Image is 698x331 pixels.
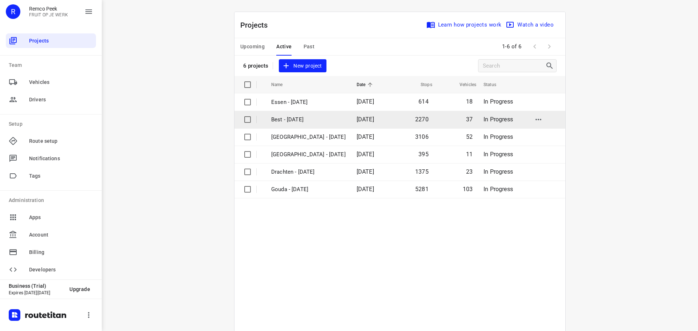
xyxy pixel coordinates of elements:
div: Billing [6,245,96,259]
span: 3106 [415,133,429,140]
span: 11 [466,151,473,158]
span: Upcoming [240,42,265,51]
p: Remco Peek [29,6,68,12]
span: [DATE] [357,133,374,140]
span: Billing [29,249,93,256]
span: 23 [466,168,473,175]
p: Administration [9,197,96,204]
span: 18 [466,98,473,105]
span: Vehicles [450,80,476,89]
span: Apps [29,214,93,221]
div: Drivers [6,92,96,107]
input: Search projects [483,60,545,72]
span: Past [304,42,315,51]
div: Search [545,61,556,70]
div: Route setup [6,134,96,148]
p: [GEOGRAPHIC_DATA] - [DATE] [271,133,346,141]
span: [DATE] [357,168,374,175]
span: [DATE] [357,98,374,105]
span: Tags [29,172,93,180]
span: Previous Page [527,39,542,54]
span: Next Page [542,39,557,54]
span: Date [357,80,375,89]
button: New project [279,59,326,73]
span: Notifications [29,155,93,162]
div: Tags [6,169,96,183]
span: Drivers [29,96,93,104]
p: FRUIT OP JE WERK [29,12,68,17]
div: Vehicles [6,75,96,89]
span: 1-6 of 6 [499,39,525,55]
span: In Progress [484,116,513,123]
span: 2270 [415,116,429,123]
span: Status [484,80,506,89]
span: [DATE] [357,116,374,123]
div: R [6,4,20,19]
div: Notifications [6,151,96,166]
span: [DATE] [357,186,374,193]
p: 6 projects [243,62,268,69]
span: Projects [29,37,93,45]
span: Developers [29,266,93,274]
span: In Progress [484,133,513,140]
span: In Progress [484,168,513,175]
div: Account [6,227,96,242]
p: Gouda - Monday [271,185,346,194]
p: Business (Trial) [9,283,64,289]
span: 614 [418,98,429,105]
span: New project [283,61,322,70]
span: Active [276,42,292,51]
span: 103 [463,186,473,193]
span: In Progress [484,151,513,158]
p: Projects [240,20,274,31]
button: Upgrade [64,283,96,296]
span: Stops [411,80,432,89]
p: Expires [DATE][DATE] [9,290,64,295]
span: In Progress [484,98,513,105]
div: Projects [6,33,96,48]
p: Essen - Monday [271,98,346,106]
span: Upgrade [69,286,90,292]
p: Best - [DATE] [271,116,346,124]
span: 1375 [415,168,429,175]
span: [DATE] [357,151,374,158]
div: Developers [6,262,96,277]
span: Vehicles [29,78,93,86]
p: Antwerpen - Monday [271,150,346,159]
div: Apps [6,210,96,225]
span: 395 [418,151,429,158]
span: Account [29,231,93,239]
span: In Progress [484,186,513,193]
span: Route setup [29,137,93,145]
p: Drachten - Monday [271,168,346,176]
p: Setup [9,120,96,128]
span: 37 [466,116,473,123]
span: Name [271,80,292,89]
p: Team [9,61,96,69]
span: 52 [466,133,473,140]
span: 5281 [415,186,429,193]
